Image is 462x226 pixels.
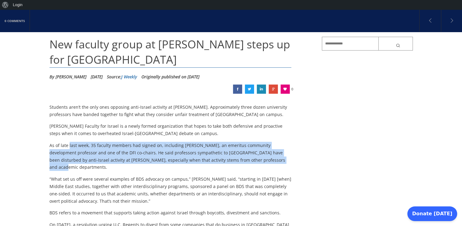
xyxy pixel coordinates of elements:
li: Originally published on [DATE] [141,72,199,81]
p: As of late last week, 35 faculty members had signed on, including [PERSON_NAME], an emeritus comm... [49,142,292,171]
p: BDS refers to a movement that supports taking action against Israel through boycotts, divestment ... [49,209,292,217]
a: New faculty group at U.C. Davis steps up for Israel [257,85,266,94]
li: By [PERSON_NAME] [49,72,86,81]
a: New faculty group at U.C. Davis steps up for Israel [245,85,254,94]
li: [DATE] [91,72,103,81]
span: 0 [291,85,293,94]
a: New faculty group at U.C. Davis steps up for Israel [233,85,242,94]
div: Source: [107,72,137,81]
a: New faculty group at U.C. Davis steps up for Israel [269,85,278,94]
a: J Weekly [121,74,137,80]
p: [PERSON_NAME] Faculty for Israel is a newly formed organization that hopes to take both defensive... [49,122,292,137]
p: “What set us off were several examples of BDS advocacy on campus,” [PERSON_NAME] said, “starting ... [49,175,292,205]
span: New faculty group at [PERSON_NAME] steps up for [GEOGRAPHIC_DATA] [49,37,290,67]
p: Students aren’t the only ones opposing anti-Israel activity at [PERSON_NAME]. Approximately three... [49,104,292,118]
